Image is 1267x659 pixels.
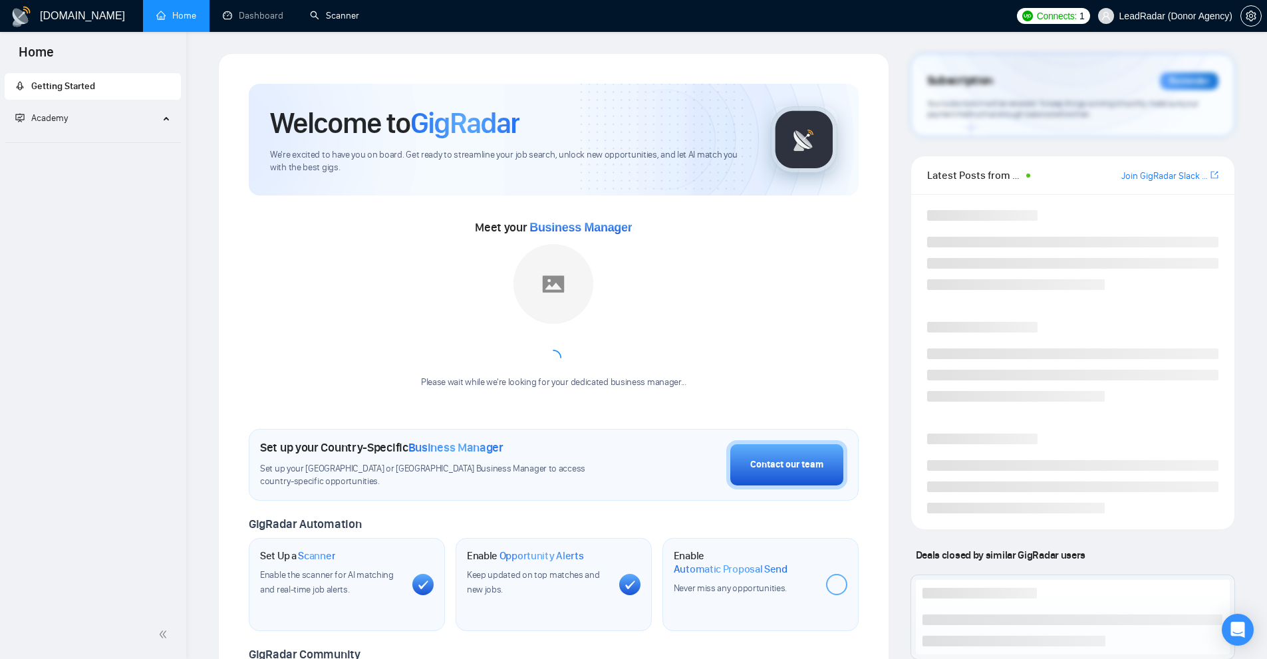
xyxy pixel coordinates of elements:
[15,113,25,122] span: fund-projection-screen
[927,70,993,92] span: Subscription
[270,105,519,141] h1: Welcome to
[260,549,335,563] h1: Set Up a
[408,440,503,455] span: Business Manager
[298,549,335,563] span: Scanner
[260,440,503,455] h1: Set up your Country-Specific
[467,569,600,595] span: Keep updated on top matches and new jobs.
[1121,169,1208,184] a: Join GigRadar Slack Community
[475,220,632,235] span: Meet your
[1210,169,1218,182] a: export
[1210,170,1218,180] span: export
[927,167,1022,184] span: Latest Posts from the GigRadar Community
[260,569,394,595] span: Enable the scanner for AI matching and real-time job alerts.
[270,149,750,174] span: We're excited to have you on board. Get ready to streamline your job search, unlock new opportuni...
[260,463,613,488] span: Set up your [GEOGRAPHIC_DATA] or [GEOGRAPHIC_DATA] Business Manager to access country-specific op...
[1037,9,1077,23] span: Connects:
[513,244,593,324] img: placeholder.png
[467,549,584,563] h1: Enable
[674,583,787,594] span: Never miss any opportunities.
[750,458,823,472] div: Contact our team
[310,10,359,21] a: searchScanner
[674,563,787,576] span: Automatic Proposal Send
[11,6,32,27] img: logo
[31,80,95,92] span: Getting Started
[410,105,519,141] span: GigRadar
[15,112,68,124] span: Academy
[1101,11,1111,21] span: user
[1022,11,1033,21] img: upwork-logo.png
[156,10,196,21] a: homeHome
[413,376,694,389] div: Please wait while we're looking for your dedicated business manager...
[927,98,1198,120] span: Your subscription will be renewed. To keep things running smoothly, make sure your payment method...
[15,81,25,90] span: rocket
[8,43,65,70] span: Home
[771,106,837,173] img: gigradar-logo.png
[158,628,172,641] span: double-left
[5,137,181,146] li: Academy Homepage
[1240,11,1262,21] a: setting
[499,549,584,563] span: Opportunity Alerts
[31,112,68,124] span: Academy
[726,440,847,489] button: Contact our team
[911,543,1091,567] span: Deals closed by similar GigRadar users
[674,549,815,575] h1: Enable
[529,221,632,234] span: Business Manager
[1240,5,1262,27] button: setting
[1079,9,1085,23] span: 1
[1160,72,1218,90] div: Reminder
[545,350,561,366] span: loading
[5,73,181,100] li: Getting Started
[223,10,283,21] a: dashboardDashboard
[249,517,361,531] span: GigRadar Automation
[1222,614,1254,646] div: Open Intercom Messenger
[1241,11,1261,21] span: setting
